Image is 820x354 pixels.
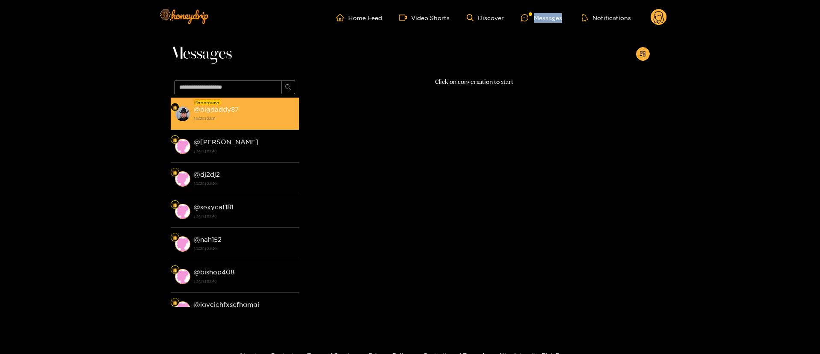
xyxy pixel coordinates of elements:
[194,180,295,187] strong: [DATE] 22:40
[194,106,239,113] strong: @ bigdaddy87
[194,115,295,122] strong: [DATE] 22:31
[636,47,650,61] button: appstore-add
[194,171,220,178] strong: @ dj2dj2
[194,245,295,253] strong: [DATE] 22:40
[299,77,650,87] p: Click on conversation to start
[172,235,178,240] img: Fan Level
[172,105,178,110] img: Fan Level
[579,13,634,22] button: Notifications
[172,170,178,175] img: Fan Level
[172,300,178,305] img: Fan Level
[175,301,190,317] img: conversation
[175,171,190,187] img: conversation
[175,106,190,122] img: conversation
[194,268,234,276] strong: @ bishop408
[194,147,295,155] strong: [DATE] 22:40
[175,139,190,154] img: conversation
[194,203,233,211] strong: @ sexycat181
[172,268,178,273] img: Fan Level
[399,14,450,21] a: Video Shorts
[172,202,178,208] img: Fan Level
[336,14,382,21] a: Home Feed
[281,80,295,94] button: search
[467,14,504,21] a: Discover
[521,13,562,23] div: Messages
[336,14,348,21] span: home
[194,99,221,105] div: New message
[399,14,411,21] span: video-camera
[194,277,295,285] strong: [DATE] 22:40
[194,138,258,146] strong: @ [PERSON_NAME]
[194,301,259,308] strong: @ jgvcjchfxscfhgmgj
[175,204,190,219] img: conversation
[175,269,190,284] img: conversation
[194,236,222,243] strong: @ nah152
[639,51,646,58] span: appstore-add
[194,212,295,220] strong: [DATE] 22:40
[285,84,291,91] span: search
[171,44,232,64] span: Messages
[172,137,178,143] img: Fan Level
[175,236,190,252] img: conversation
